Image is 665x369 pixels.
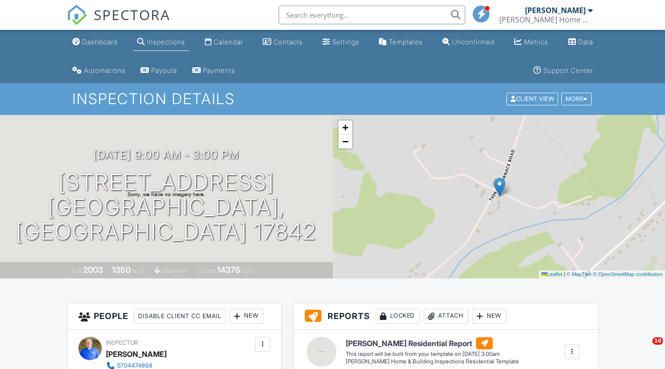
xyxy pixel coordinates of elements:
[332,38,359,46] div: Settings
[593,271,663,277] a: © OpenStreetMap contributors
[567,271,592,277] a: © MapTiler
[472,309,506,324] div: New
[578,38,593,46] div: Data
[279,6,465,24] input: Search everything...
[151,66,177,74] div: Payouts
[505,95,560,102] a: Client View
[137,62,181,79] a: Payouts
[201,34,247,51] a: Calendar
[106,339,138,346] span: Inspector
[541,271,562,277] a: Leaflet
[84,66,126,74] div: Automations
[112,265,131,275] div: 1350
[67,5,87,25] img: The Best Home Inspection Software - Spectora
[452,38,495,46] div: Unconfirmed
[294,303,598,330] h3: Reports
[69,34,121,51] a: Dashboard
[162,267,187,274] span: basement
[511,34,552,51] a: Metrics
[67,13,170,32] a: SPECTORA
[214,38,243,46] div: Calendar
[346,358,519,366] div: [PERSON_NAME] Home & Building Inspections Residential Template
[196,267,216,274] span: Lot Size
[376,309,420,324] div: Locked
[530,62,597,79] a: Support Center
[525,6,586,15] div: [PERSON_NAME]
[93,149,239,161] h3: [DATE] 9:00 am - 3:00 pm
[494,177,505,197] img: Marker
[189,62,239,79] a: Payments
[67,303,281,330] h3: People
[506,93,558,106] div: Client View
[203,66,235,74] div: Payments
[319,34,363,51] a: Settings
[524,38,548,46] div: Metrics
[230,309,264,324] div: New
[342,135,348,147] span: −
[346,350,519,358] div: This report will be built from your template on [DATE] 3:00am
[273,38,303,46] div: Contacts
[217,265,240,275] div: 14375
[94,5,170,24] span: SPECTORA
[72,91,592,107] h1: Inspection Details
[259,34,307,51] a: Contacts
[133,34,189,51] a: Inspections
[132,267,145,274] span: sq. ft.
[82,38,118,46] div: Dashboard
[338,121,352,135] a: Zoom in
[147,38,185,46] div: Inspections
[69,62,129,79] a: Automations (Basic)
[543,66,593,74] div: Support Center
[342,121,348,133] span: +
[652,337,663,345] span: 10
[375,34,427,51] a: Templates
[424,309,469,324] div: Attach
[71,267,82,274] span: Built
[561,93,592,106] div: More
[106,347,167,361] div: [PERSON_NAME]
[83,265,103,275] div: 2003
[346,337,519,349] h6: [PERSON_NAME] Residential Report
[499,15,593,24] div: Barclay Home & Building Inspections LLC
[389,38,423,46] div: Templates
[134,309,226,324] div: Disable Client CC Email
[338,135,352,149] a: Zoom out
[15,170,318,244] h1: [STREET_ADDRESS] [GEOGRAPHIC_DATA], [GEOGRAPHIC_DATA] 17842
[439,34,498,51] a: Unconfirmed
[565,34,597,51] a: Data
[242,267,253,274] span: sq.ft.
[633,337,656,360] iframe: Intercom live chat
[564,271,565,277] span: |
